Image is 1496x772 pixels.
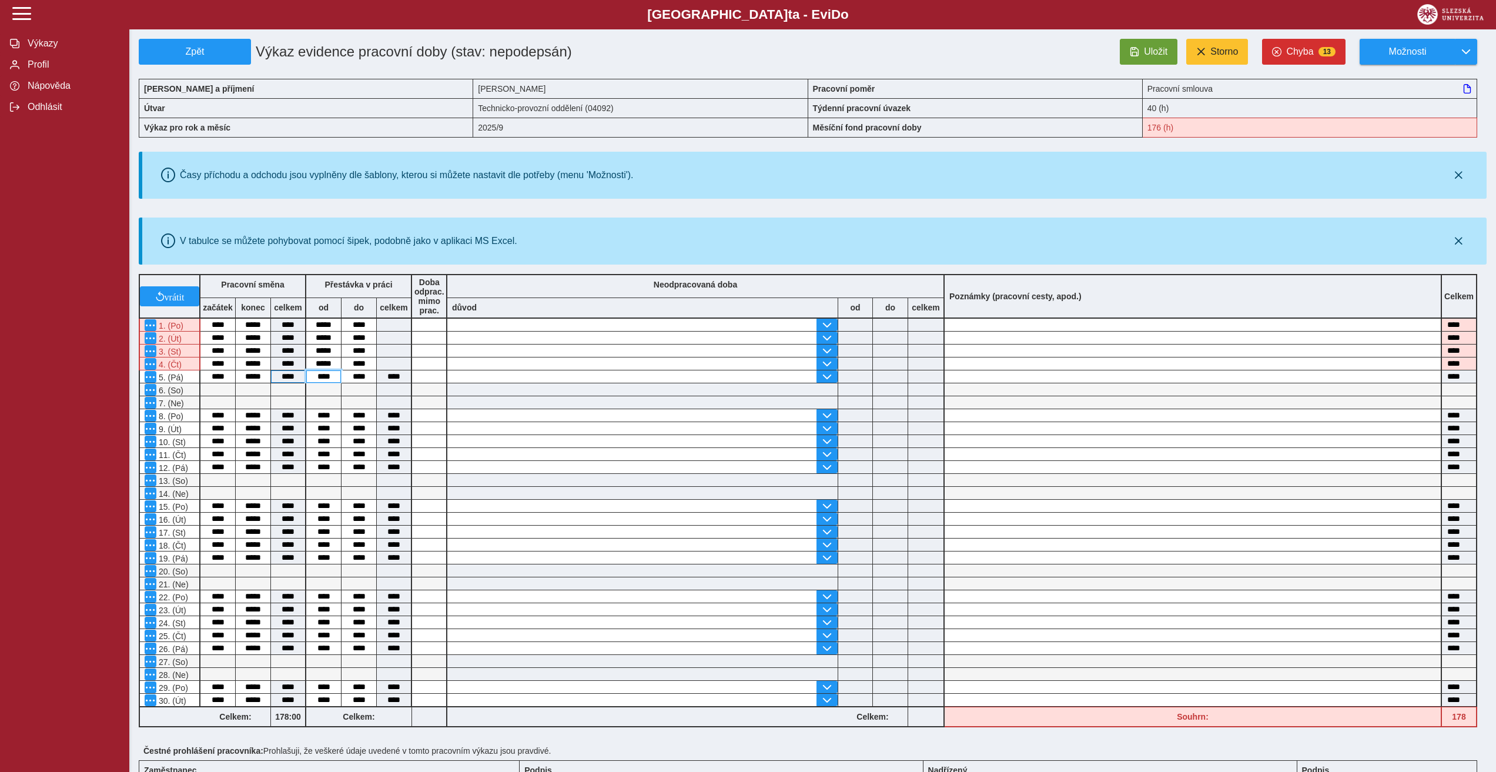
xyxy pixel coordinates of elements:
div: V tabulce se můžete pohybovat pomocí šipek, podobně jako v aplikaci MS Excel. [180,236,517,246]
span: 22. (Po) [156,593,188,602]
b: Poznámky (pracovní cesty, apod.) [945,292,1086,301]
span: Nápověda [24,81,119,91]
button: Menu [145,526,156,538]
span: o [841,7,849,22]
b: Měsíční fond pracovní doby [813,123,922,132]
b: Celkem: [838,712,908,721]
button: Chyba13 [1262,39,1346,65]
button: Menu [145,345,156,357]
b: Celkem: [306,712,411,721]
button: Menu [145,552,156,564]
div: 2025/9 [473,118,808,138]
b: [GEOGRAPHIC_DATA] a - Evi [35,7,1461,22]
button: Menu [145,436,156,447]
button: Menu [145,462,156,473]
button: Menu [145,513,156,525]
div: Technicko-provozní oddělení (04092) [473,98,808,118]
button: Možnosti [1360,39,1455,65]
span: 13. (So) [156,476,188,486]
b: celkem [908,303,943,312]
img: logo_web_su.png [1417,4,1484,25]
b: [PERSON_NAME] a příjmení [144,84,254,93]
span: Možnosti [1370,46,1445,57]
div: 40 (h) [1143,98,1477,118]
span: 17. (St) [156,528,186,537]
span: 27. (So) [156,657,188,667]
h1: Výkaz evidence pracovní doby (stav: nepodepsán) [251,39,700,65]
b: Neodpracovaná doba [654,280,737,289]
button: Menu [145,449,156,460]
button: Menu [145,539,156,551]
span: Chyba [1286,46,1313,57]
b: Celkem: [200,712,270,721]
b: Celkem [1444,292,1474,301]
button: Menu [145,694,156,706]
button: Menu [145,500,156,512]
span: 20. (So) [156,567,188,576]
button: Menu [145,630,156,641]
b: do [873,303,908,312]
b: Pracovní směna [221,280,284,289]
span: D [831,7,841,22]
span: 6. (So) [156,386,183,395]
span: 29. (Po) [156,683,188,693]
b: Výkaz pro rok a měsíc [144,123,230,132]
div: Časy příchodu a odchodu jsou vyplněny dle šablony, kterou si můžete nastavit dle potřeby (menu 'M... [180,170,634,181]
button: Storno [1186,39,1248,65]
button: Menu [145,604,156,616]
span: vrátit [165,292,185,301]
span: 23. (Út) [156,606,186,615]
b: důvod [452,303,477,312]
button: Menu [145,643,156,654]
span: 30. (Út) [156,696,186,706]
span: t [788,7,792,22]
div: Konec přestávky je před jejím začátkem! [139,319,200,332]
button: Menu [145,656,156,667]
span: 10. (St) [156,437,186,447]
b: celkem [271,303,305,312]
span: 19. (Pá) [156,554,188,563]
b: od [306,303,341,312]
b: 178:00 [271,712,305,721]
button: Menu [145,474,156,486]
span: 26. (Pá) [156,644,188,654]
div: Konec přestávky je před jejím začátkem! [139,345,200,357]
button: Menu [145,397,156,409]
b: Přestávka v práci [324,280,392,289]
span: 4. (Čt) [156,360,182,369]
span: 11. (Čt) [156,450,186,460]
span: 1. (Po) [156,321,183,330]
button: Menu [145,669,156,680]
span: 3. (St) [156,347,181,356]
button: Menu [145,319,156,331]
span: 25. (Čt) [156,631,186,641]
span: 21. (Ne) [156,580,189,589]
div: Fond pracovní doby (176 h) a součet hodin (178 h) se neshodují! [1442,707,1477,727]
div: Prohlašuji, že veškeré údaje uvedené v tomto pracovním výkazu jsou pravdivé. [139,741,1487,760]
button: Menu [145,617,156,629]
b: Týdenní pracovní úvazek [813,103,911,113]
span: 8. (Po) [156,412,183,421]
span: Storno [1210,46,1238,57]
span: 9. (Út) [156,425,182,434]
span: 15. (Po) [156,502,188,512]
b: 178 [1442,712,1476,721]
b: celkem [377,303,411,312]
span: 7. (Ne) [156,399,184,408]
button: Menu [145,410,156,422]
b: do [342,303,376,312]
button: vrátit [140,286,199,306]
span: 13 [1318,47,1336,56]
span: 18. (Čt) [156,541,186,550]
button: Zpět [139,39,251,65]
b: Čestné prohlášení pracovníka: [143,746,263,756]
span: Výkazy [24,38,119,49]
button: Menu [145,578,156,590]
span: Zpět [144,46,246,57]
div: Fond pracovní doby (176 h) a součet hodin (178 h) se neshodují! [945,707,1442,727]
div: Fond pracovní doby (176 h) a součet hodin (178 h) se neshodují! [1143,118,1477,138]
div: Pracovní smlouva [1143,79,1477,98]
b: konec [236,303,270,312]
button: Menu [145,332,156,344]
span: Profil [24,59,119,70]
